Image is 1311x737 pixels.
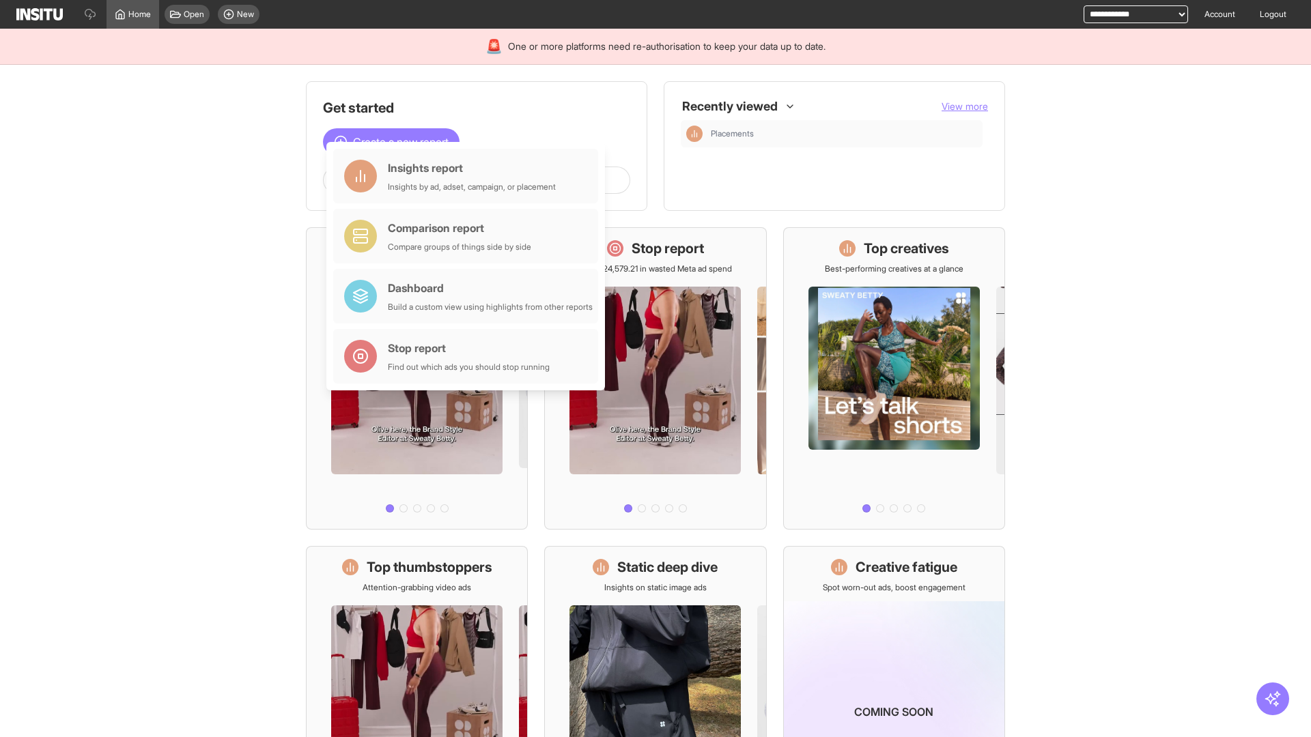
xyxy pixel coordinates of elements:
div: Compare groups of things side by side [388,242,531,252]
div: Comparison report [388,220,531,236]
span: Home [128,9,151,20]
span: One or more platforms need re-authorisation to keep your data up to date. [508,40,826,53]
h1: Get started [323,98,630,117]
span: Placements [711,128,754,139]
div: Build a custom view using highlights from other reports [388,302,593,313]
div: Insights by ad, adset, campaign, or placement [388,182,556,192]
h1: Static deep dive [617,558,718,577]
div: Dashboard [388,280,593,296]
div: Find out which ads you should stop running [388,362,550,373]
p: Insights on static image ads [604,582,707,593]
div: Stop report [388,340,550,356]
h1: Top thumbstoppers [367,558,492,577]
a: What's live nowSee all active ads instantly [306,227,528,530]
span: View more [942,100,988,112]
p: Save £24,579.21 in wasted Meta ad spend [578,263,732,274]
span: Create a new report [353,134,449,150]
button: View more [942,100,988,113]
span: Placements [711,128,977,139]
p: Attention-grabbing video ads [363,582,471,593]
img: Logo [16,8,63,20]
h1: Top creatives [864,239,949,258]
a: Top creativesBest-performing creatives at a glance [783,227,1005,530]
span: Open [184,9,204,20]
button: Create a new report [323,128,460,156]
p: Best-performing creatives at a glance [825,263,963,274]
h1: Stop report [632,239,704,258]
div: Insights report [388,160,556,176]
a: Stop reportSave £24,579.21 in wasted Meta ad spend [544,227,766,530]
div: Insights [686,126,703,142]
div: 🚨 [485,37,503,56]
span: New [237,9,254,20]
